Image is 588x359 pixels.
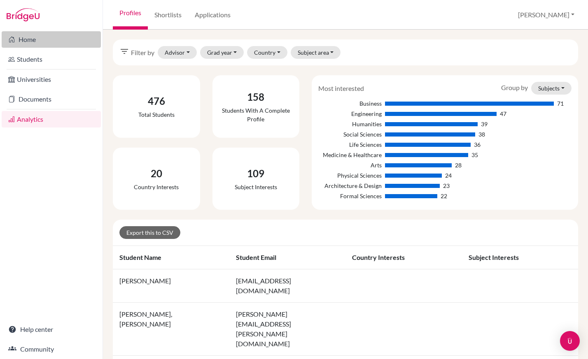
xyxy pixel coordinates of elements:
div: Business [318,99,382,108]
div: 20 [134,166,179,181]
button: Country [247,46,287,59]
div: Country interests [134,183,179,191]
div: Humanities [318,120,382,128]
button: Subject area [291,46,341,59]
div: 22 [441,192,447,200]
div: Most interested [312,83,370,93]
div: 36 [474,140,481,149]
button: Grad year [200,46,244,59]
div: Total students [138,110,175,119]
div: Open Intercom Messenger [560,331,580,351]
div: 47 [500,109,506,118]
a: Help center [2,321,101,338]
button: [PERSON_NAME] [514,7,578,23]
a: Documents [2,91,101,107]
a: Community [2,341,101,357]
button: Subjects [531,82,572,95]
div: Formal Sciences [318,192,382,200]
div: 71 [557,99,564,108]
div: Medicine & Healthcare [318,151,382,159]
div: Students with a complete profile [219,106,293,123]
img: Bridge-U [7,8,40,21]
i: filter_list [119,46,129,56]
span: Filter by [131,48,154,58]
th: Student name [113,246,229,269]
div: Physical Sciences [318,171,382,180]
a: Universities [2,71,101,88]
div: 158 [219,90,293,104]
div: 24 [445,171,452,180]
div: 28 [455,161,462,169]
td: [PERSON_NAME], [PERSON_NAME] [113,303,229,356]
div: Group by [495,82,578,95]
th: Country interests [345,246,462,269]
button: Advisor [158,46,197,59]
div: 39 [481,120,488,128]
a: Home [2,31,101,48]
div: Arts [318,161,382,169]
div: 23 [443,181,450,190]
div: 476 [138,94,175,109]
div: 109 [235,166,277,181]
th: Student email [229,246,346,269]
a: Students [2,51,101,67]
td: [PERSON_NAME] [113,269,229,303]
div: 35 [471,151,478,159]
th: Subject interests [462,246,579,269]
div: Life Sciences [318,140,382,149]
td: [EMAIL_ADDRESS][DOMAIN_NAME] [229,269,346,303]
div: Social Sciences [318,130,382,139]
div: Subject interests [235,183,277,191]
a: Analytics [2,111,101,127]
div: Architecture & Design [318,181,382,190]
a: Export this to CSV [119,226,180,239]
div: Engineering [318,109,382,118]
div: 38 [478,130,485,139]
td: [PERSON_NAME][EMAIL_ADDRESS][PERSON_NAME][DOMAIN_NAME] [229,303,346,356]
